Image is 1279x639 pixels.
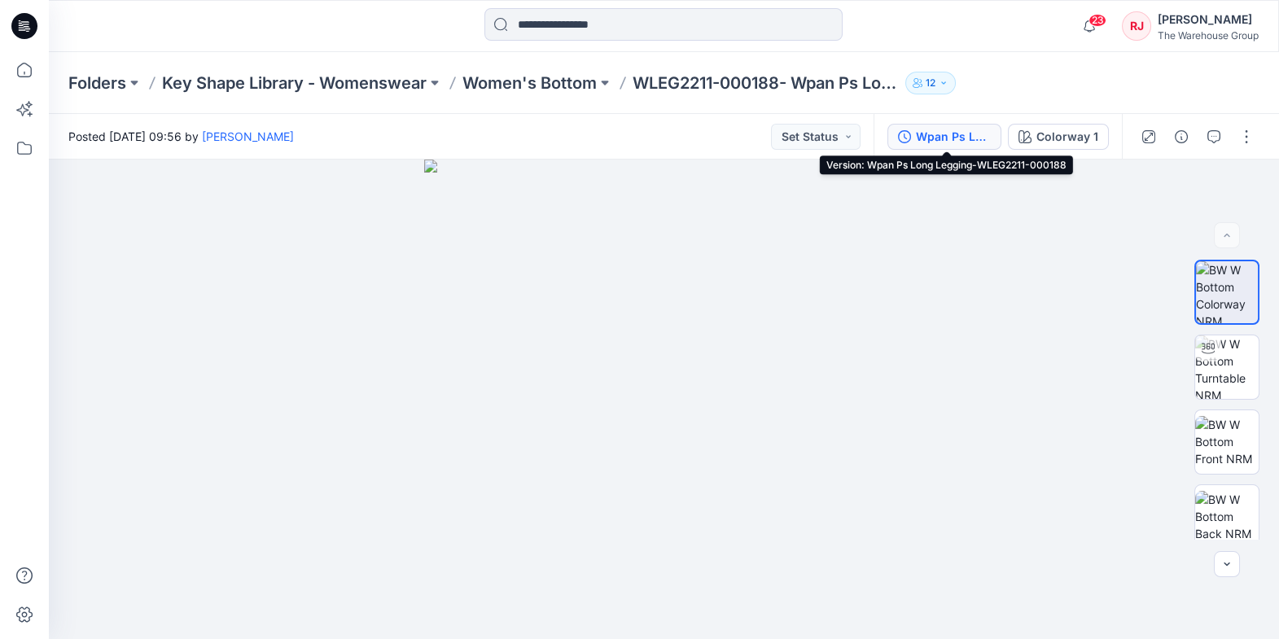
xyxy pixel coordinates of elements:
[905,72,956,94] button: 12
[1036,128,1098,146] div: Colorway 1
[633,72,899,94] p: WLEG2211-000188- Wpan Ps Long Legging
[1195,491,1259,542] img: BW W Bottom Back NRM
[68,72,126,94] a: Folders
[1195,335,1259,399] img: BW W Bottom Turntable NRM
[916,128,991,146] div: Wpan Ps Long Legging-WLEG2211-000188
[68,128,294,145] span: Posted [DATE] 09:56 by
[1088,14,1106,27] span: 23
[1122,11,1151,41] div: RJ
[162,72,427,94] a: Key Shape Library - Womenswear
[1196,261,1258,323] img: BW W Bottom Colorway NRM
[887,124,1001,150] button: Wpan Ps Long Legging-WLEG2211-000188
[1158,10,1259,29] div: [PERSON_NAME]
[462,72,597,94] a: Women's Bottom
[424,160,904,639] img: eyJhbGciOiJIUzI1NiIsImtpZCI6IjAiLCJzbHQiOiJzZXMiLCJ0eXAiOiJKV1QifQ.eyJkYXRhIjp7InR5cGUiOiJzdG9yYW...
[1008,124,1109,150] button: Colorway 1
[926,74,935,92] p: 12
[1168,124,1194,150] button: Details
[202,129,294,143] a: [PERSON_NAME]
[1195,416,1259,467] img: BW W Bottom Front NRM
[1158,29,1259,42] div: The Warehouse Group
